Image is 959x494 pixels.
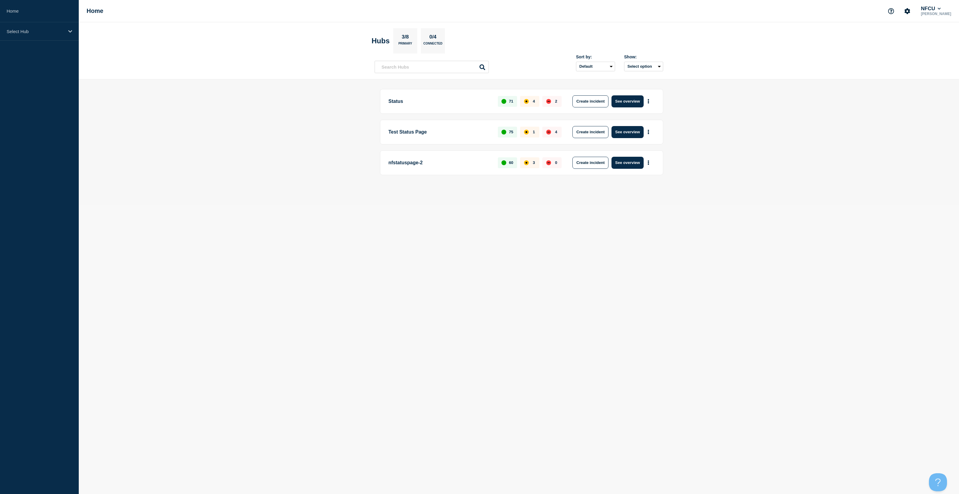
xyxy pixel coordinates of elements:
button: See overview [611,126,643,138]
button: Create incident [572,126,608,138]
p: 0/4 [427,34,439,42]
p: 4 [533,99,535,103]
p: 4 [555,130,557,134]
input: Search Hubs [375,61,489,73]
div: down [546,160,551,165]
p: 1 [533,130,535,134]
p: 0 [555,160,557,165]
div: affected [524,160,529,165]
h2: Hubs [372,37,390,45]
button: See overview [611,157,643,169]
p: 3/8 [400,34,411,42]
p: Connected [423,42,442,48]
div: down [546,130,551,134]
button: More actions [645,126,652,137]
p: 2 [555,99,557,103]
div: down [546,99,551,104]
div: up [501,99,506,104]
p: Primary [398,42,412,48]
button: NFCU [920,6,942,12]
div: affected [524,130,529,134]
select: Sort by [576,62,615,71]
button: See overview [611,95,643,107]
div: up [501,160,506,165]
p: 71 [509,99,513,103]
p: 60 [509,160,513,165]
button: Support [885,5,897,17]
button: Account settings [901,5,914,17]
div: affected [524,99,529,104]
button: More actions [645,157,652,168]
p: [PERSON_NAME] [920,12,952,16]
p: Status [388,95,491,107]
h1: Home [87,8,103,14]
button: Select option [624,62,663,71]
div: Show: [624,54,663,59]
button: More actions [645,96,652,107]
iframe: Help Scout Beacon - Open [929,473,947,491]
p: Test Status Page [388,126,491,138]
p: 75 [509,130,513,134]
button: Create incident [572,157,608,169]
div: Sort by: [576,54,615,59]
p: 3 [533,160,535,165]
button: Create incident [572,95,608,107]
div: up [501,130,506,134]
p: nfstatuspage-2 [388,157,491,169]
p: Select Hub [7,29,64,34]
